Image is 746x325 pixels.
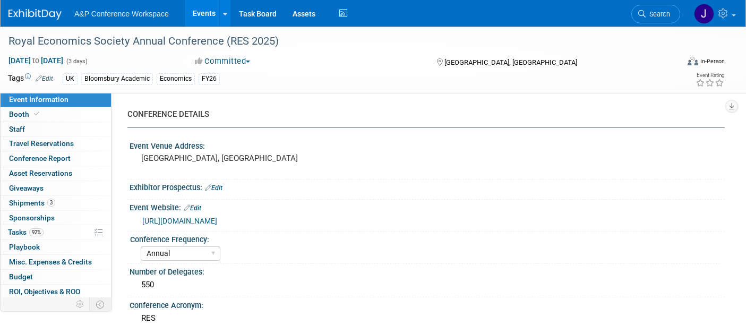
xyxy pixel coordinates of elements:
[34,111,39,117] i: Booth reservation complete
[9,243,40,251] span: Playbook
[1,225,111,240] a: Tasks92%
[619,55,725,71] div: Event Format
[5,32,664,51] div: Royal Economics Society Annual Conference (RES 2025)
[130,138,725,151] div: Event Venue Address:
[36,75,53,82] a: Edit
[8,56,64,65] span: [DATE] [DATE]
[1,240,111,254] a: Playbook
[1,151,111,166] a: Conference Report
[9,258,92,266] span: Misc. Expenses & Credits
[9,154,71,162] span: Conference Report
[90,297,112,311] td: Toggle Event Tabs
[9,213,55,222] span: Sponsorships
[130,232,720,245] div: Conference Frequency:
[47,199,55,207] span: 3
[688,57,698,65] img: Format-Inperson.png
[646,10,670,18] span: Search
[63,73,78,84] div: UK
[1,255,111,269] a: Misc. Expenses & Credits
[130,297,725,311] div: Conference Acronym:
[205,184,222,192] a: Edit
[1,211,111,225] a: Sponsorships
[8,9,62,20] img: ExhibitDay
[1,107,111,122] a: Booth
[444,58,577,66] span: [GEOGRAPHIC_DATA], [GEOGRAPHIC_DATA]
[9,139,74,148] span: Travel Reservations
[1,270,111,284] a: Budget
[8,228,44,236] span: Tasks
[130,179,725,193] div: Exhibitor Prospectus:
[31,56,41,65] span: to
[1,181,111,195] a: Giveaways
[9,169,72,177] span: Asset Reservations
[700,57,725,65] div: In-Person
[9,184,44,192] span: Giveaways
[8,73,53,85] td: Tags
[141,153,366,163] pre: [GEOGRAPHIC_DATA], [GEOGRAPHIC_DATA]
[157,73,195,84] div: Economics
[1,196,111,210] a: Shipments3
[184,204,201,212] a: Edit
[29,228,44,236] span: 92%
[74,10,169,18] span: A&P Conference Workspace
[130,264,725,277] div: Number of Delegates:
[71,297,90,311] td: Personalize Event Tab Strip
[138,277,717,293] div: 550
[9,125,25,133] span: Staff
[9,272,33,281] span: Budget
[127,109,717,120] div: CONFERENCE DETAILS
[191,56,254,67] button: Committed
[1,136,111,151] a: Travel Reservations
[9,199,55,207] span: Shipments
[694,4,714,24] img: Jennifer Howell
[1,92,111,107] a: Event Information
[1,166,111,181] a: Asset Reservations
[81,73,153,84] div: Bloomsbury Academic
[9,110,41,118] span: Booth
[1,285,111,299] a: ROI, Objectives & ROO
[696,73,724,78] div: Event Rating
[631,5,680,23] a: Search
[199,73,220,84] div: FY26
[9,95,68,104] span: Event Information
[1,122,111,136] a: Staff
[65,58,88,65] span: (3 days)
[9,287,80,296] span: ROI, Objectives & ROO
[130,200,725,213] div: Event Website:
[142,217,217,225] a: [URL][DOMAIN_NAME]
